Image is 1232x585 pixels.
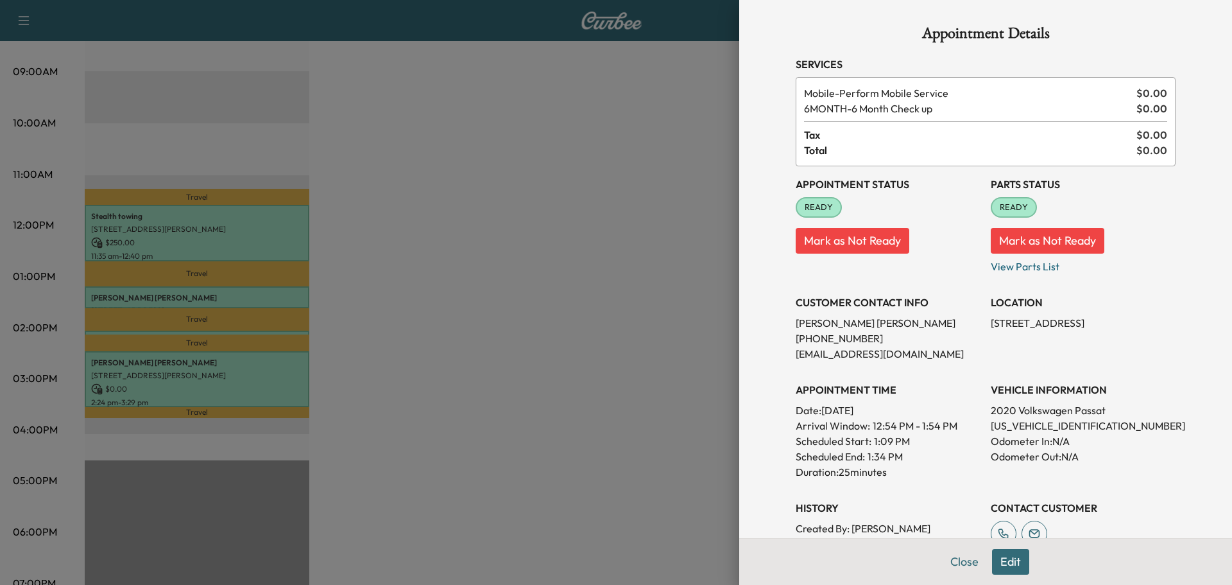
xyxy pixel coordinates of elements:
p: Scheduled Start: [796,433,871,449]
p: Odometer In: N/A [991,433,1176,449]
p: Created At : [DATE] 1:10:34 PM [796,536,980,552]
p: Arrival Window: [796,418,980,433]
p: Odometer Out: N/A [991,449,1176,464]
span: 6 Month Check up [804,101,1131,116]
h3: CONTACT CUSTOMER [991,500,1176,516]
p: 1:09 PM [874,433,910,449]
span: Total [804,143,1136,158]
span: READY [797,201,841,214]
p: Date: [DATE] [796,403,980,418]
p: View Parts List [991,254,1176,274]
h3: APPOINTMENT TIME [796,382,980,397]
p: [US_VEHICLE_IDENTIFICATION_NUMBER] [991,418,1176,433]
h3: History [796,500,980,516]
h3: Appointment Status [796,177,980,192]
p: [PERSON_NAME] [PERSON_NAME] [796,315,980,331]
h3: Parts Status [991,177,1176,192]
p: [EMAIL_ADDRESS][DOMAIN_NAME] [796,346,980,362]
button: Mark as Not Ready [991,228,1104,254]
span: $ 0.00 [1136,101,1167,116]
span: Tax [804,127,1136,143]
p: 1:34 PM [868,449,903,464]
p: [PHONE_NUMBER] [796,331,980,346]
p: Scheduled End: [796,449,865,464]
span: $ 0.00 [1136,127,1167,143]
button: Close [942,549,987,575]
h3: Services [796,57,1176,72]
p: Duration: 25 minutes [796,464,980,480]
h1: Appointment Details [796,26,1176,46]
span: 12:54 PM - 1:54 PM [873,418,957,433]
span: READY [992,201,1036,214]
button: Mark as Not Ready [796,228,909,254]
span: Perform Mobile Service [804,85,1131,101]
p: [STREET_ADDRESS] [991,315,1176,331]
span: $ 0.00 [1136,85,1167,101]
button: Edit [992,549,1029,575]
p: Created By : [PERSON_NAME] [796,521,980,536]
p: 2020 Volkswagen Passat [991,403,1176,418]
h3: CUSTOMER CONTACT INFO [796,295,980,310]
span: $ 0.00 [1136,143,1167,158]
h3: VEHICLE INFORMATION [991,382,1176,397]
h3: LOCATION [991,295,1176,310]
